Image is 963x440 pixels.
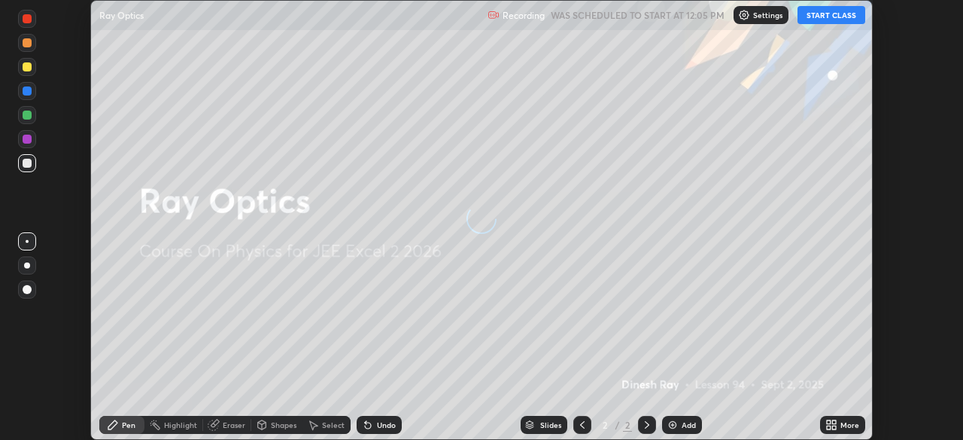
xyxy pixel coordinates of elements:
img: class-settings-icons [738,9,750,21]
div: More [840,421,859,429]
button: START CLASS [797,6,865,24]
div: Pen [122,421,135,429]
div: 2 [623,418,632,432]
img: add-slide-button [667,419,679,431]
p: Settings [753,11,782,19]
div: Slides [540,421,561,429]
div: Eraser [223,421,245,429]
p: Ray Optics [99,9,144,21]
div: Highlight [164,421,197,429]
div: Add [682,421,696,429]
div: Undo [377,421,396,429]
img: recording.375f2c34.svg [488,9,500,21]
h5: WAS SCHEDULED TO START AT 12:05 PM [551,8,725,22]
div: 2 [597,420,612,429]
div: Shapes [271,421,296,429]
div: Select [322,421,345,429]
div: / [615,420,620,429]
p: Recording [503,10,545,21]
